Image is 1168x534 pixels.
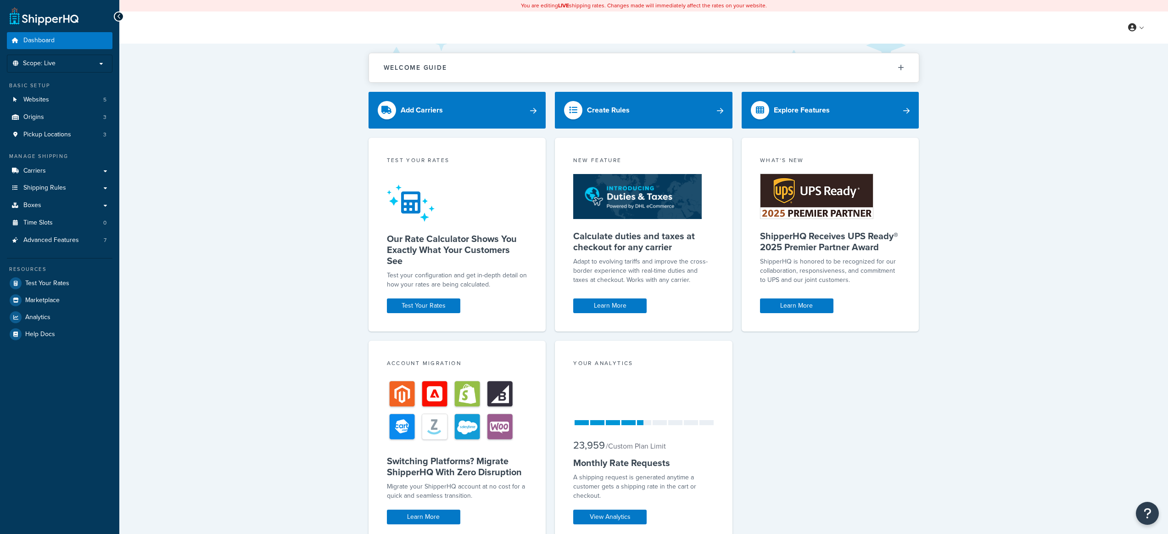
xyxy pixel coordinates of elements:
[23,60,56,67] span: Scope: Live
[7,180,112,197] a: Shipping Rules
[7,292,112,309] a: Marketplace
[760,230,901,253] h5: ShipperHQ Receives UPS Ready® 2025 Premier Partner Award
[384,64,447,71] h2: Welcome Guide
[555,92,732,129] a: Create Rules
[7,265,112,273] div: Resources
[23,37,55,45] span: Dashboard
[103,96,106,104] span: 5
[606,441,666,451] small: / Custom Plan Limit
[7,275,112,292] a: Test Your Rates
[573,156,714,167] div: New Feature
[573,510,647,524] a: View Analytics
[7,152,112,160] div: Manage Shipping
[401,104,443,117] div: Add Carriers
[760,257,901,285] p: ShipperHQ is honored to be recognized for our collaboration, responsiveness, and commitment to UP...
[104,236,106,244] span: 7
[573,257,714,285] p: Adapt to evolving tariffs and improve the cross-border experience with real-time duties and taxes...
[387,482,528,500] div: Migrate your ShipperHQ account at no cost for a quick and seamless transition.
[573,457,714,468] h5: Monthly Rate Requests
[387,455,528,478] h5: Switching Platforms? Migrate ShipperHQ With Zero Disruption
[23,202,41,209] span: Boxes
[573,359,714,370] div: Your Analytics
[7,309,112,326] a: Analytics
[760,156,901,167] div: What's New
[23,219,53,227] span: Time Slots
[387,298,460,313] a: Test Your Rates
[7,109,112,126] li: Origins
[7,197,112,214] a: Boxes
[774,104,830,117] div: Explore Features
[387,271,528,289] div: Test your configuration and get in-depth detail on how your rates are being calculated.
[7,109,112,126] a: Origins3
[25,280,69,287] span: Test Your Rates
[760,298,833,313] a: Learn More
[573,473,714,500] div: A shipping request is generated anytime a customer gets a shipping rate in the cart or checkout.
[23,184,66,192] span: Shipping Rules
[742,92,919,129] a: Explore Features
[25,314,50,321] span: Analytics
[103,113,106,121] span: 3
[573,438,605,453] span: 23,959
[7,32,112,49] a: Dashboard
[23,113,44,121] span: Origins
[23,167,46,175] span: Carriers
[103,219,106,227] span: 0
[23,96,49,104] span: Websites
[587,104,630,117] div: Create Rules
[7,163,112,180] a: Carriers
[103,131,106,139] span: 3
[573,230,714,253] h5: Calculate duties and taxes at checkout for any carrier
[1136,502,1159,525] button: Open Resource Center
[7,214,112,231] li: Time Slots
[7,126,112,143] li: Pickup Locations
[7,82,112,90] div: Basic Setup
[7,214,112,231] a: Time Slots0
[387,156,528,167] div: Test your rates
[7,91,112,108] a: Websites5
[387,510,460,524] a: Learn More
[387,359,528,370] div: Account Migration
[369,53,919,82] button: Welcome Guide
[7,232,112,249] a: Advanced Features7
[573,298,647,313] a: Learn More
[387,233,528,266] h5: Our Rate Calculator Shows You Exactly What Your Customers See
[7,326,112,343] a: Help Docs
[23,236,79,244] span: Advanced Features
[558,1,569,10] b: LIVE
[369,92,546,129] a: Add Carriers
[25,331,55,338] span: Help Docs
[7,126,112,143] a: Pickup Locations3
[23,131,71,139] span: Pickup Locations
[25,297,60,304] span: Marketplace
[7,91,112,108] li: Websites
[7,232,112,249] li: Advanced Features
